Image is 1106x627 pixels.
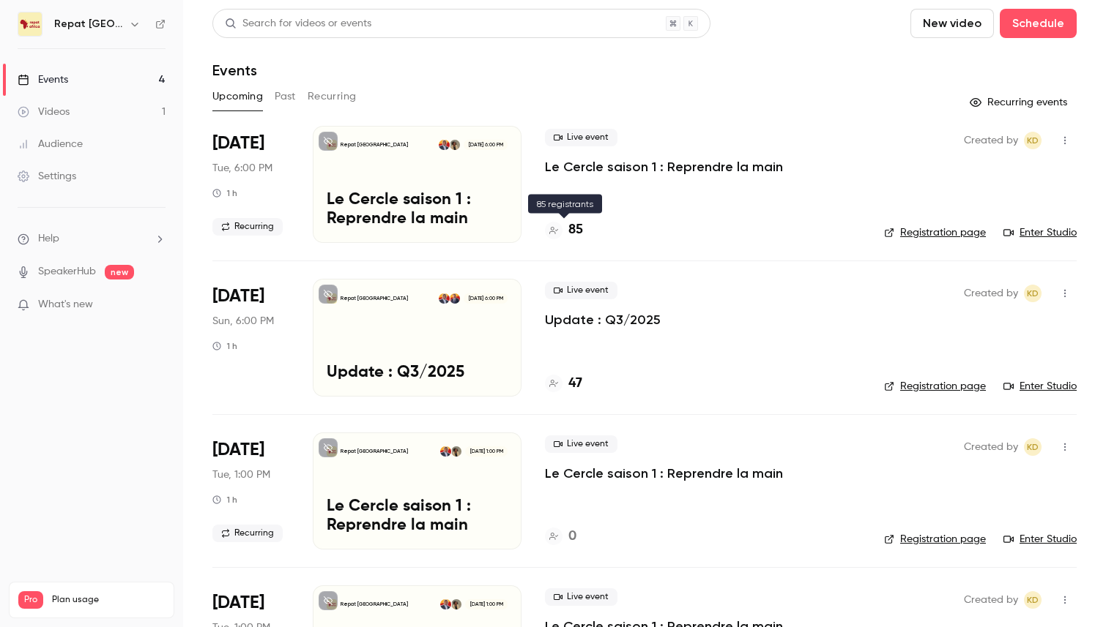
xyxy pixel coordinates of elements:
button: Upcoming [212,85,263,108]
div: 1 h [212,187,237,199]
a: Le Cercle saison 1 : Reprendre la main [545,158,783,176]
button: New video [910,9,994,38]
div: Videos [18,105,70,119]
span: Created by [964,591,1018,609]
span: [DATE] [212,591,264,615]
a: Le Cercle saison 1 : Reprendre la mainRepat [GEOGRAPHIC_DATA]Oumou DiarissoKara Diaby[DATE] 6:00 ... [313,126,522,243]
img: Mounir Telkass [450,293,460,304]
a: Registration page [884,225,986,240]
span: Plan usage [52,594,165,606]
a: Enter Studio [1003,225,1077,240]
button: Recurring [308,85,357,108]
div: 1 h [212,494,237,506]
p: Repat [GEOGRAPHIC_DATA] [341,295,408,302]
div: 1 h [212,340,237,352]
span: KD [1027,438,1039,456]
span: Recurring [212,525,283,542]
h1: Events [212,61,257,79]
span: [DATE] [212,285,264,308]
span: KD [1027,132,1039,149]
span: Kara Diaby [1024,285,1042,302]
p: Repat [GEOGRAPHIC_DATA] [341,141,408,149]
div: Events [18,72,68,87]
button: Recurring events [963,91,1077,114]
img: Kara Diaby [440,599,450,609]
h4: 47 [568,374,582,394]
p: Repat [GEOGRAPHIC_DATA] [341,601,408,608]
img: Oumou Diarisso [451,446,461,457]
span: Kara Diaby [1024,132,1042,149]
span: Live event [545,588,617,606]
img: Kara Diaby [439,293,449,304]
img: Oumou Diarisso [451,599,461,609]
span: Live event [545,435,617,453]
a: Update : Q3/2025Repat [GEOGRAPHIC_DATA]Mounir TelkassKara Diaby[DATE] 6:00 PMUpdate : Q3/2025 [313,279,522,396]
h4: 0 [568,527,576,547]
h4: 85 [568,220,583,240]
span: Live event [545,129,617,146]
span: Sun, 6:00 PM [212,314,274,328]
img: Kara Diaby [440,446,450,457]
span: Created by [964,132,1018,149]
span: Kara Diaby [1024,438,1042,456]
div: Settings [18,169,76,184]
span: KD [1027,285,1039,302]
span: [DATE] [212,132,264,155]
p: Repat [GEOGRAPHIC_DATA] [341,448,408,455]
a: Update : Q3/2025 [545,311,661,328]
li: help-dropdown-opener [18,231,166,247]
p: Le Cercle saison 1 : Reprendre la main [327,191,508,229]
span: Created by [964,285,1018,302]
a: Enter Studio [1003,532,1077,547]
span: [DATE] 6:00 PM [464,140,507,150]
span: Tue, 1:00 PM [212,468,270,482]
span: Recurring [212,218,283,236]
img: Kara Diaby [439,140,449,150]
span: Tue, 6:00 PM [212,161,272,176]
img: Repat Africa [18,12,42,36]
div: Search for videos or events [225,16,371,31]
div: Sep 30 Tue, 1:00 PM (Africa/Abidjan) [212,432,289,549]
span: [DATE] 1:00 PM [465,599,507,609]
span: What's new [38,297,93,312]
a: SpeakerHub [38,264,96,279]
div: Audience [18,137,83,151]
span: Kara Diaby [1024,591,1042,609]
span: [DATE] [212,438,264,462]
h6: Repat [GEOGRAPHIC_DATA] [54,17,123,31]
span: new [105,265,134,279]
span: [DATE] 6:00 PM [464,293,507,304]
button: Past [275,85,296,108]
span: KD [1027,591,1039,609]
span: Help [38,231,59,247]
a: 85 [545,220,583,240]
div: Sep 23 Tue, 8:00 PM (Europe/Paris) [212,126,289,243]
a: Registration page [884,532,986,547]
a: Le Cercle saison 1 : Reprendre la mainRepat [GEOGRAPHIC_DATA]Oumou DiarissoKara Diaby[DATE] 1:00 ... [313,432,522,549]
span: [DATE] 1:00 PM [465,446,507,457]
p: Update : Q3/2025 [327,364,508,383]
span: Pro [18,591,43,609]
p: Le Cercle saison 1 : Reprendre la main [327,498,508,536]
span: Created by [964,438,1018,456]
img: Oumou Diarisso [450,140,460,150]
a: 0 [545,527,576,547]
a: Le Cercle saison 1 : Reprendre la main [545,465,783,482]
div: Sep 28 Sun, 8:00 PM (Europe/Brussels) [212,279,289,396]
a: Registration page [884,379,986,394]
button: Schedule [1000,9,1077,38]
span: Live event [545,282,617,299]
a: 47 [545,374,582,394]
a: Enter Studio [1003,379,1077,394]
